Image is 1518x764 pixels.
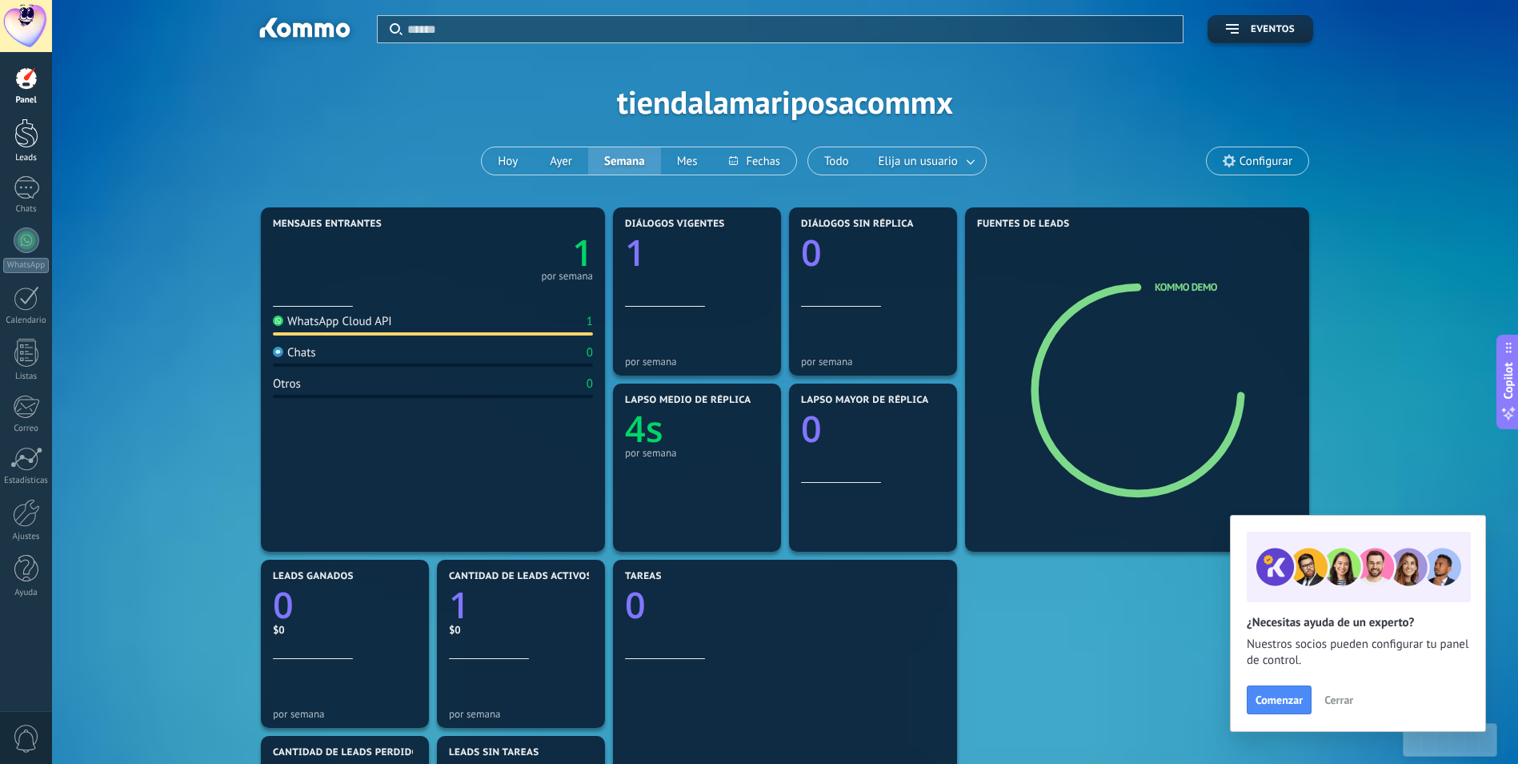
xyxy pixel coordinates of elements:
[801,395,928,406] span: Lapso mayor de réplica
[273,623,417,637] div: $0
[3,532,50,542] div: Ajustes
[449,708,593,720] div: por semana
[587,345,593,360] div: 0
[625,404,663,453] text: 4s
[273,316,283,326] img: WhatsApp Cloud API
[534,147,588,175] button: Ayer
[625,356,769,368] div: por semana
[588,147,661,175] button: Semana
[449,623,593,637] div: $0
[273,376,301,392] div: Otros
[273,747,425,758] span: Cantidad de leads perdidos
[3,424,50,434] div: Correo
[1240,155,1292,168] span: Configurar
[433,228,593,277] a: 1
[1251,24,1295,35] span: Eventos
[808,147,865,175] button: Todo
[3,372,50,382] div: Listas
[1324,694,1353,706] span: Cerrar
[3,316,50,326] div: Calendario
[449,581,470,629] text: 1
[801,404,822,453] text: 0
[273,347,283,357] img: Chats
[587,376,593,392] div: 0
[449,581,593,629] a: 1
[801,219,914,230] span: Diálogos sin réplica
[273,581,294,629] text: 0
[3,153,50,163] div: Leads
[661,147,714,175] button: Mes
[625,581,646,629] text: 0
[273,571,354,582] span: Leads ganados
[587,314,593,329] div: 1
[625,447,769,459] div: por semana
[1256,694,1303,706] span: Comenzar
[1500,363,1516,400] span: Copilot
[625,571,662,582] span: Tareas
[1155,280,1217,294] a: Kommo Demo
[3,258,49,273] div: WhatsApp
[482,147,534,175] button: Hoy
[977,219,1070,230] span: Fuentes de leads
[625,395,751,406] span: Lapso medio de réplica
[541,272,593,280] div: por semana
[572,228,593,277] text: 1
[1208,15,1313,43] button: Eventos
[449,571,592,582] span: Cantidad de leads activos
[3,204,50,215] div: Chats
[713,147,795,175] button: Fechas
[273,345,316,360] div: Chats
[625,581,945,629] a: 0
[625,219,725,230] span: Diálogos vigentes
[1247,615,1469,630] h2: ¿Necesitas ayuda de un experto?
[1317,688,1360,712] button: Cerrar
[865,147,986,175] button: Elija un usuario
[801,228,822,277] text: 0
[273,219,382,230] span: Mensajes entrantes
[1247,686,1312,714] button: Comenzar
[449,747,539,758] span: Leads sin tareas
[801,356,945,368] div: por semana
[3,476,50,486] div: Estadísticas
[273,581,417,629] a: 0
[1247,637,1469,669] span: Nuestros socios pueden configurar tu panel de control.
[875,151,961,172] span: Elija un usuario
[273,708,417,720] div: por semana
[3,95,50,106] div: Panel
[3,588,50,598] div: Ayuda
[273,314,392,329] div: WhatsApp Cloud API
[625,228,646,277] text: 1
